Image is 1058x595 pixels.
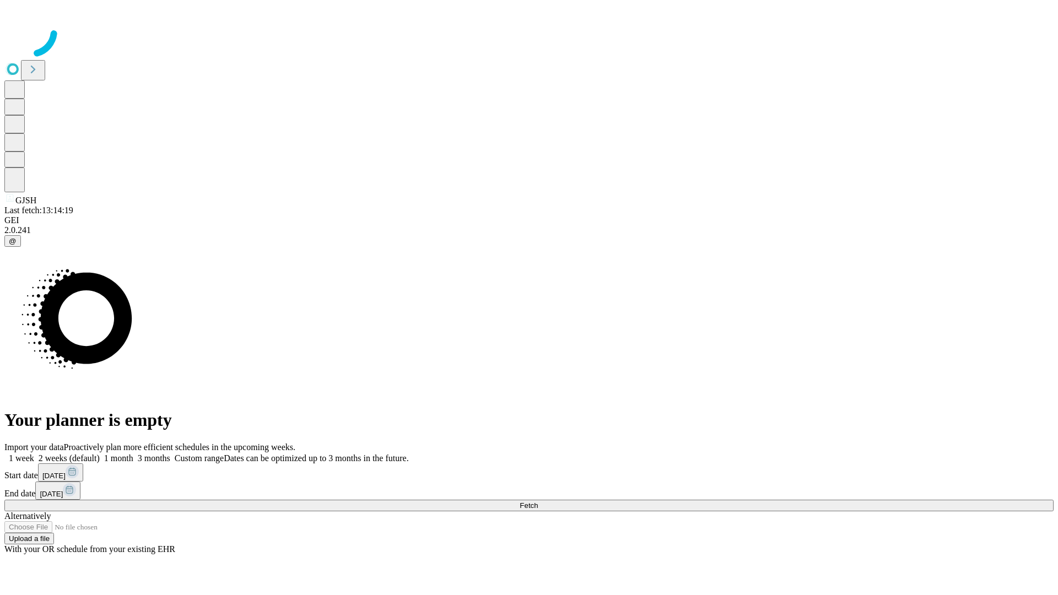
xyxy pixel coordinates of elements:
[9,453,34,463] span: 1 week
[9,237,17,245] span: @
[40,490,63,498] span: [DATE]
[15,196,36,205] span: GJSH
[175,453,224,463] span: Custom range
[39,453,100,463] span: 2 weeks (default)
[4,205,73,215] span: Last fetch: 13:14:19
[104,453,133,463] span: 1 month
[4,235,21,247] button: @
[4,463,1054,482] div: Start date
[4,500,1054,511] button: Fetch
[4,442,64,452] span: Import your data
[38,463,83,482] button: [DATE]
[4,410,1054,430] h1: Your planner is empty
[4,544,175,554] span: With your OR schedule from your existing EHR
[520,501,538,510] span: Fetch
[224,453,408,463] span: Dates can be optimized up to 3 months in the future.
[4,225,1054,235] div: 2.0.241
[64,442,295,452] span: Proactively plan more efficient schedules in the upcoming weeks.
[4,533,54,544] button: Upload a file
[35,482,80,500] button: [DATE]
[4,511,51,521] span: Alternatively
[4,215,1054,225] div: GEI
[138,453,170,463] span: 3 months
[42,472,66,480] span: [DATE]
[4,482,1054,500] div: End date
